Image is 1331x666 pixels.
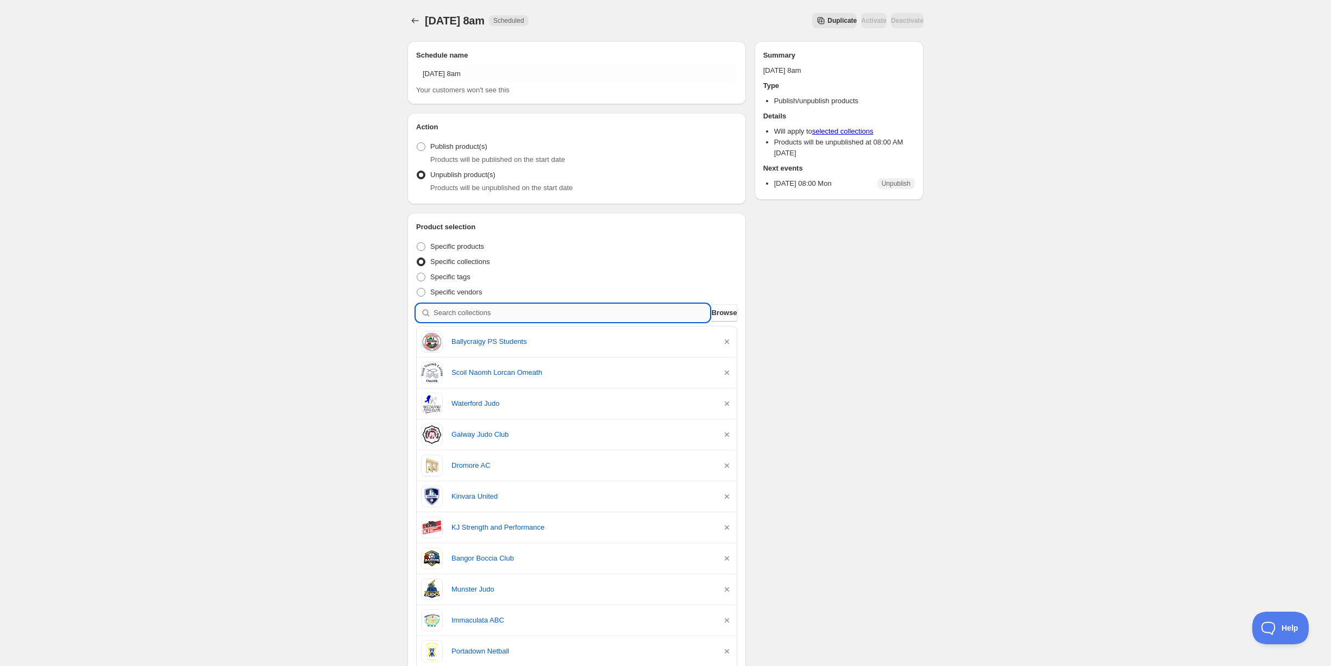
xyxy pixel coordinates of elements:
[416,222,737,233] h2: Product selection
[451,553,713,564] a: Bangor Boccia Club
[763,163,915,174] h2: Next events
[430,142,487,150] span: Publish product(s)
[430,155,565,164] span: Products will be published on the start date
[712,304,737,322] button: Browse
[812,127,874,135] a: selected collections
[812,13,857,28] button: Secondary action label
[774,96,915,106] li: Publish/unpublish products
[451,429,713,440] a: Galway Judo Club
[763,111,915,122] h2: Details
[430,273,470,281] span: Specific tags
[451,491,713,502] a: Kinvara United
[1252,612,1309,644] iframe: Toggle Customer Support
[416,50,737,61] h2: Schedule name
[425,15,485,27] span: [DATE] 8am
[416,122,737,133] h2: Action
[451,615,713,626] a: Immaculata ABC
[774,137,915,159] li: Products will be unpublished at 08:00 AM [DATE]
[712,307,737,318] span: Browse
[451,336,713,347] a: Ballycraigy PS Students
[451,460,713,471] a: Dromore AC
[451,367,713,378] a: Scoil Naomh Lorcan Omeath
[451,522,713,533] a: KJ Strength and Performance
[774,178,832,189] p: [DATE] 08:00 Mon
[451,646,713,657] a: Portadown Netball
[407,13,423,28] button: Schedules
[416,86,510,94] span: Your customers won't see this
[430,242,484,250] span: Specific products
[434,304,710,322] input: Search collections
[763,80,915,91] h2: Type
[430,288,482,296] span: Specific vendors
[430,184,573,192] span: Products will be unpublished on the start date
[430,257,490,266] span: Specific collections
[763,50,915,61] h2: Summary
[493,16,524,25] span: Scheduled
[451,584,713,595] a: Munster Judo
[882,179,911,188] span: Unpublish
[763,65,915,76] p: [DATE] 8am
[827,16,857,25] span: Duplicate
[430,171,495,179] span: Unpublish product(s)
[774,126,915,137] li: Will apply to
[451,398,713,409] a: Waterford Judo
